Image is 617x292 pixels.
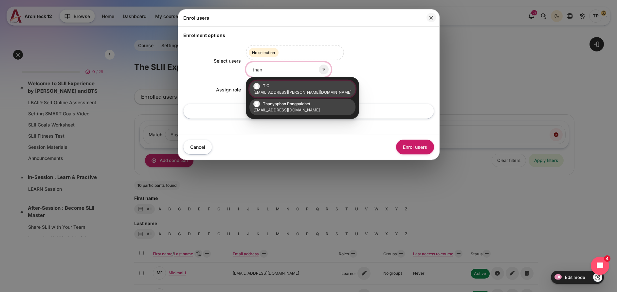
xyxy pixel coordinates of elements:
label: Select users [214,58,241,64]
small: [EMAIL_ADDRESS][DOMAIN_NAME] [253,107,352,113]
button: Enrol users [396,140,434,154]
button: Close [426,13,436,22]
h5: Enrol users [183,14,209,21]
span: No selection [249,48,279,57]
ul: Suggestions [246,77,359,119]
span: Thanyaphon Pongpaichet [263,101,310,106]
legend: Enrolment options [183,32,434,39]
span: T C [263,83,269,88]
input: Search [246,62,331,77]
label: Assign role [216,87,241,92]
a: Show more... [183,104,434,118]
button: Cancel [183,140,212,154]
small: [EMAIL_ADDRESS][PERSON_NAME][DOMAIN_NAME] [253,89,352,95]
